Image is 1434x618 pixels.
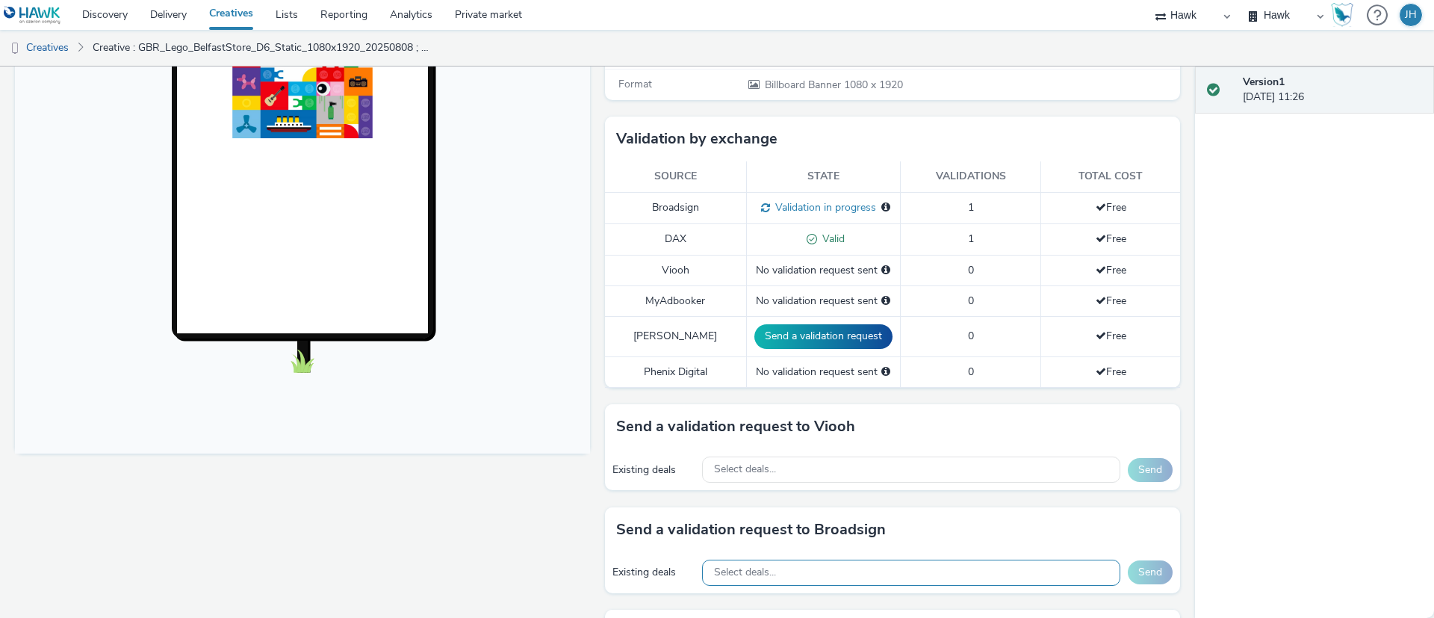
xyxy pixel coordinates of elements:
[754,365,893,380] div: No validation request sent
[616,415,855,438] h3: Send a validation request to Viooh
[714,463,776,476] span: Select deals...
[968,263,974,277] span: 0
[605,317,746,356] td: [PERSON_NAME]
[754,324,893,348] button: Send a validation request
[968,232,974,246] span: 1
[968,200,974,214] span: 1
[85,30,444,66] a: Creative : GBR_Lego_BelfastStore_D6_Static_1080x1920_20250808 ; Opening Soon
[605,285,746,316] td: MyAdbooker
[217,46,358,297] img: Advertisement preview
[881,365,890,380] div: Please select a deal below and click on Send to send a validation request to Phenix Digital.
[754,263,893,278] div: No validation request sent
[817,232,845,246] span: Valid
[714,566,776,579] span: Select deals...
[881,294,890,309] div: Please select a deal below and click on Send to send a validation request to MyAdbooker.
[1128,458,1173,482] button: Send
[968,329,974,343] span: 0
[763,78,903,92] span: 1080 x 1920
[1243,75,1422,105] div: [DATE] 11:26
[616,128,777,150] h3: Validation by exchange
[7,41,22,56] img: dooh
[605,192,746,223] td: Broadsign
[770,200,876,214] span: Validation in progress
[968,294,974,308] span: 0
[605,161,746,192] th: Source
[1128,560,1173,584] button: Send
[612,463,695,478] div: Existing deals
[1096,329,1126,343] span: Free
[1331,3,1359,27] a: Hawk Academy
[754,294,893,309] div: No validation request sent
[1331,3,1353,27] img: Hawk Academy
[605,356,746,387] td: Phenix Digital
[605,255,746,285] td: Viooh
[900,161,1041,192] th: Validations
[618,77,652,91] span: Format
[1096,263,1126,277] span: Free
[1096,365,1126,379] span: Free
[612,565,695,580] div: Existing deals
[1041,161,1180,192] th: Total cost
[1096,294,1126,308] span: Free
[616,519,886,541] h3: Send a validation request to Broadsign
[1096,232,1126,246] span: Free
[1405,4,1417,26] div: JH
[605,223,746,255] td: DAX
[765,78,844,92] span: Billboard Banner
[1243,75,1285,89] strong: Version 1
[746,161,900,192] th: State
[4,6,61,25] img: undefined Logo
[968,365,974,379] span: 0
[1096,200,1126,214] span: Free
[881,263,890,278] div: Please select a deal below and click on Send to send a validation request to Viooh.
